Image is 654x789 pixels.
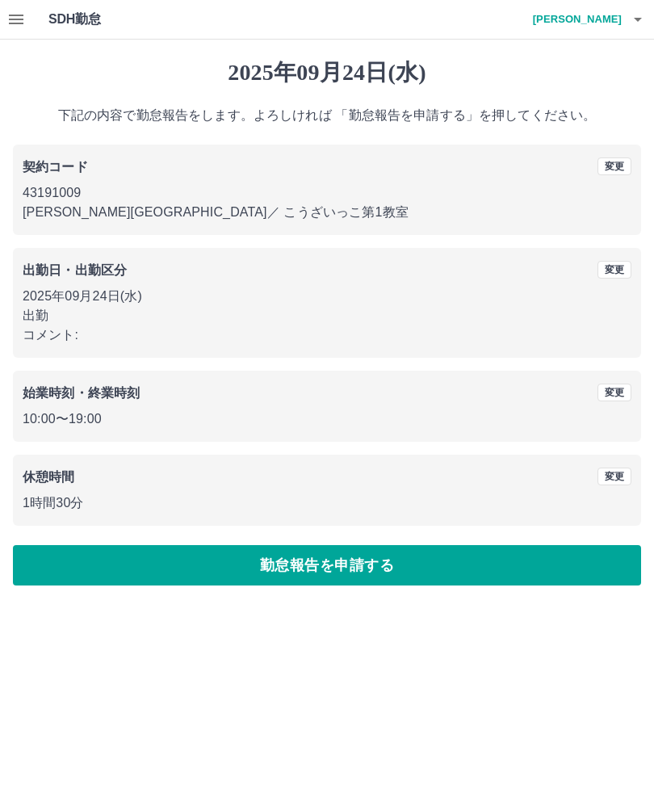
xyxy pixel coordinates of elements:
button: 変更 [597,157,631,175]
h1: 2025年09月24日(水) [13,59,641,86]
button: 勤怠報告を申請する [13,545,641,585]
p: [PERSON_NAME][GEOGRAPHIC_DATA] ／ こうざいっこ第1教室 [23,203,631,222]
button: 変更 [597,384,631,401]
p: 出勤 [23,306,631,325]
b: 始業時刻・終業時刻 [23,386,140,400]
p: 下記の内容で勤怠報告をします。よろしければ 「勤怠報告を申請する」を押してください。 [13,106,641,125]
button: 変更 [597,261,631,279]
button: 変更 [597,468,631,485]
p: 2025年09月24日(水) [23,287,631,306]
p: 10:00 〜 19:00 [23,409,631,429]
b: 休憩時間 [23,470,75,484]
p: 1時間30分 [23,493,631,513]
p: 43191009 [23,183,631,203]
b: 契約コード [23,160,88,174]
p: コメント: [23,325,631,345]
b: 出勤日・出勤区分 [23,263,127,277]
